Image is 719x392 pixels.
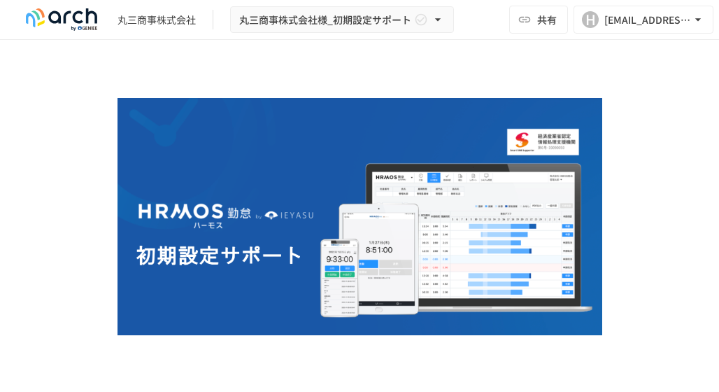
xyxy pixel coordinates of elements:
button: 共有 [509,6,568,34]
img: GdztLVQAPnGLORo409ZpmnRQckwtTrMz8aHIKJZF2AQ [118,98,602,335]
div: 丸三商事株式会社 [118,13,196,27]
div: H [582,11,599,28]
button: 丸三商事株式会社様_初期設定サポート [230,6,454,34]
button: H[EMAIL_ADDRESS][DOMAIN_NAME] [574,6,713,34]
img: logo-default@2x-9cf2c760.svg [17,8,106,31]
span: 丸三商事株式会社様_初期設定サポート [239,11,411,29]
span: 共有 [537,12,557,27]
div: [EMAIL_ADDRESS][DOMAIN_NAME] [604,11,691,29]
